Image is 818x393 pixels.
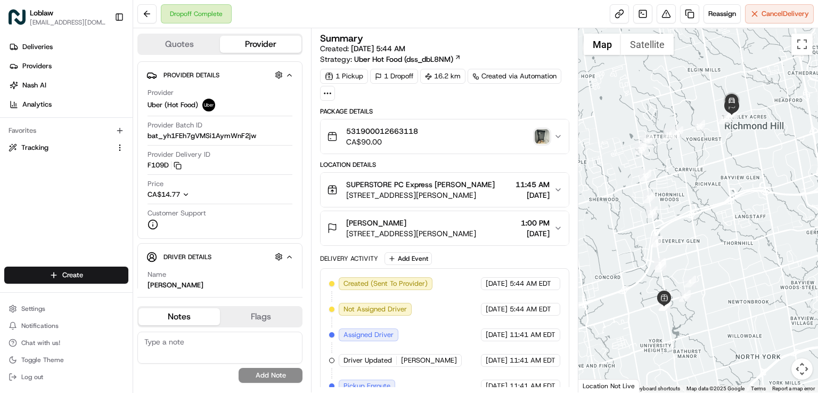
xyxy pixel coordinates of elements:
span: Driver Details [163,253,211,261]
div: 16.2 km [420,69,465,84]
button: Loblaw [30,7,53,18]
span: Log out [21,373,43,381]
div: Delivery Activity [320,254,378,263]
span: Pylon [106,264,129,272]
span: • [88,165,92,174]
div: 8 [654,258,666,270]
span: Price [148,179,163,189]
span: [DATE] [486,304,508,314]
span: Uber (Hot Food) [148,100,198,110]
span: [EMAIL_ADDRESS][DOMAIN_NAME] [30,18,106,27]
div: Location Not Live [578,379,640,392]
img: Loblaw [9,9,26,26]
span: Providers [22,61,52,71]
span: Tracking [21,143,48,153]
span: [DATE] [486,381,508,391]
a: Created via Automation [468,69,561,84]
input: Clear [28,69,176,80]
a: Powered byPylon [75,264,129,272]
div: 7 [655,261,666,272]
img: Google [581,379,616,392]
span: Provider [148,88,174,98]
span: 5:44 AM EDT [510,279,551,288]
span: Chat with us! [21,339,60,347]
a: Providers [4,58,133,75]
span: Name [148,270,166,279]
span: 11:41 AM EDT [510,381,555,391]
span: CA$90.00 [346,137,418,147]
span: [DATE] [86,194,108,203]
img: uber-new-logo.jpeg [202,99,215,111]
a: Nash AI [4,77,133,94]
div: Favorites [4,122,128,139]
button: Tracking [4,139,128,156]
span: Driver Updated [343,356,392,365]
span: Provider Batch ID [148,121,202,130]
span: Uber Hot Food (dss_dbL8NM) [354,54,453,65]
span: CA$14.77 [148,190,180,199]
span: Not Assigned Driver [343,304,407,314]
span: SUPERSTORE PC Express [PERSON_NAME] [346,179,495,190]
div: 9 [651,236,662,247]
div: 22 [726,106,738,118]
span: Created (Sent To Provider) [343,279,428,288]
button: See all [165,137,194,149]
button: Show street map [584,34,621,55]
span: Settings [21,304,45,313]
span: Provider Details [163,71,219,79]
div: 12 [640,170,651,181]
span: Cancel Delivery [762,9,809,19]
button: Driver Details [146,248,293,266]
span: bat_yh1FEh7gVMSi1AymWnF2jw [148,131,256,141]
div: Strategy: [320,54,461,65]
div: 10 [646,206,658,218]
span: Knowledge Base [21,238,81,249]
img: 1755196953914-cd9d9cba-b7f7-46ee-b6f5-75ff69acacf5 [22,102,42,121]
div: 📗 [11,239,19,248]
div: We're available if you need us! [48,113,146,121]
a: Uber Hot Food (dss_dbL8NM) [354,54,461,65]
span: 11:41 AM EDT [510,330,555,340]
div: 1 Dropoff [370,69,418,84]
div: 18 [718,113,730,124]
img: Nash [11,11,32,32]
button: Create [4,267,128,284]
div: 5 [659,299,670,311]
button: Notes [138,308,220,325]
span: Customer Support [148,208,206,218]
h3: Summary [320,34,363,43]
a: Deliveries [4,38,133,55]
span: Nash AI [22,81,46,90]
div: 16 [672,126,683,138]
span: [DATE] [94,165,116,174]
div: Location Details [320,161,569,169]
button: Add Event [385,252,432,265]
span: Deliveries [22,42,53,52]
div: 11 [643,191,655,203]
a: Terms [751,386,766,391]
span: Reassign [708,9,736,19]
span: [PERSON_NAME] [401,356,457,365]
span: [PERSON_NAME] [346,218,406,228]
img: 1736555255976-a54dd68f-1ca7-489b-9aae-adbdc363a1c4 [11,102,30,121]
span: 531900012663118 [346,126,418,137]
div: 2 [679,290,691,302]
span: Toggle Theme [21,356,64,364]
span: [DATE] [486,356,508,365]
button: Notifications [4,318,128,333]
button: Show satellite imagery [621,34,674,55]
span: [DATE] [486,279,508,288]
span: 5:44 AM EDT [510,304,551,314]
span: 11:41 AM EDT [510,356,555,365]
span: [DATE] 5:44 AM [351,44,405,53]
span: [STREET_ADDRESS][PERSON_NAME] [346,190,495,200]
img: photo_proof_of_delivery image [535,129,550,144]
button: Toggle fullscreen view [791,34,813,55]
div: [PERSON_NAME] [148,280,203,290]
img: 1736555255976-a54dd68f-1ca7-489b-9aae-adbdc363a1c4 [21,195,30,203]
span: Assigned Driver [343,330,394,340]
a: Open this area in Google Maps (opens a new window) [581,379,616,392]
a: 📗Knowledge Base [6,234,86,253]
